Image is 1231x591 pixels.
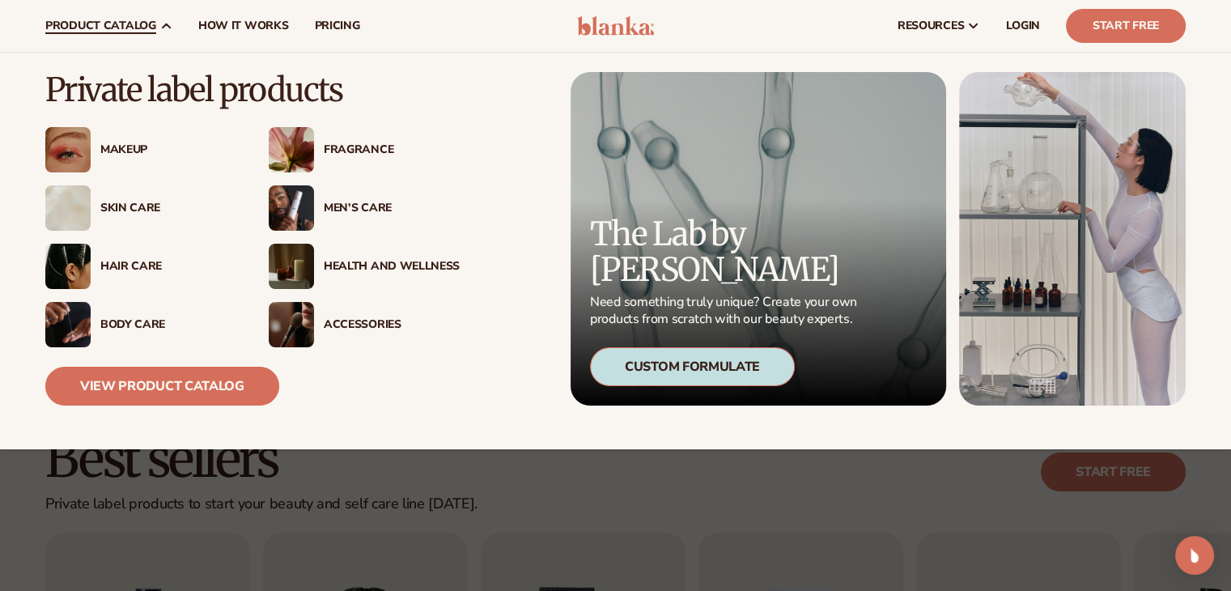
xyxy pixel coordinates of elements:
[324,260,460,274] div: Health And Wellness
[1066,9,1186,43] a: Start Free
[269,127,460,172] a: Pink blooming flower. Fragrance
[1175,536,1214,575] div: Open Intercom Messenger
[1006,19,1040,32] span: LOGIN
[45,302,91,347] img: Male hand applying moisturizer.
[198,19,289,32] span: How It Works
[269,127,314,172] img: Pink blooming flower.
[577,16,654,36] img: logo
[45,302,236,347] a: Male hand applying moisturizer. Body Care
[269,244,314,289] img: Candles and incense on table.
[590,294,862,328] p: Need something truly unique? Create your own products from scratch with our beauty experts.
[324,202,460,215] div: Men’s Care
[100,318,236,332] div: Body Care
[45,19,156,32] span: product catalog
[45,127,91,172] img: Female with glitter eye makeup.
[100,260,236,274] div: Hair Care
[269,244,460,289] a: Candles and incense on table. Health And Wellness
[269,185,460,231] a: Male holding moisturizer bottle. Men’s Care
[100,143,236,157] div: Makeup
[45,127,236,172] a: Female with glitter eye makeup. Makeup
[959,72,1186,406] img: Female in lab with equipment.
[269,185,314,231] img: Male holding moisturizer bottle.
[45,244,236,289] a: Female hair pulled back with clips. Hair Care
[590,216,862,287] p: The Lab by [PERSON_NAME]
[45,367,279,406] a: View Product Catalog
[324,143,460,157] div: Fragrance
[571,72,946,406] a: Microscopic product formula. The Lab by [PERSON_NAME] Need something truly unique? Create your ow...
[314,19,359,32] span: pricing
[45,185,236,231] a: Cream moisturizer swatch. Skin Care
[324,318,460,332] div: Accessories
[45,185,91,231] img: Cream moisturizer swatch.
[590,347,795,386] div: Custom Formulate
[269,302,314,347] img: Female with makeup brush.
[269,302,460,347] a: Female with makeup brush. Accessories
[45,244,91,289] img: Female hair pulled back with clips.
[100,202,236,215] div: Skin Care
[898,19,964,32] span: resources
[45,72,460,108] p: Private label products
